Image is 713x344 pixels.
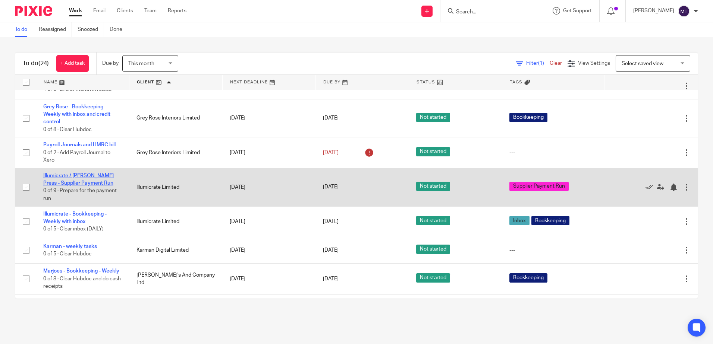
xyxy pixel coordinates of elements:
[43,226,104,232] span: 0 of 5 · Clear inbox (DAILY)
[129,99,222,137] td: Grey Rose Interiors Limited
[43,142,116,147] a: Payroll Journals and HMRC bill
[222,237,315,263] td: [DATE]
[509,216,530,225] span: Inbox
[455,9,522,16] input: Search
[323,116,339,121] span: [DATE]
[43,276,121,289] span: 0 of 8 · Clear Hubdoc and do cash receipts
[222,168,315,206] td: [DATE]
[416,245,450,254] span: Not started
[526,61,550,66] span: Filter
[222,99,315,137] td: [DATE]
[102,60,119,67] p: Due by
[563,8,592,13] span: Get Support
[168,7,186,15] a: Reports
[43,188,117,201] span: 0 of 9 · Prepare for the payment run
[129,294,222,325] td: [PERSON_NAME]'s And Company Ltd
[550,61,562,66] a: Clear
[43,211,107,224] a: Illumicrate - Bookkeeping - Weekly with inbox
[531,216,569,225] span: Bookkeeping
[15,22,33,37] a: To do
[323,248,339,253] span: [DATE]
[129,168,222,206] td: Illumicrate Limited
[222,264,315,294] td: [DATE]
[222,294,315,325] td: [DATE]
[509,149,597,156] div: ---
[416,147,450,156] span: Not started
[622,61,663,66] span: Select saved view
[110,22,128,37] a: Done
[129,237,222,263] td: Karman Digital Limited
[43,244,97,249] a: Karman - weekly tasks
[416,273,450,283] span: Not started
[416,182,450,191] span: Not started
[222,137,315,168] td: [DATE]
[222,206,315,237] td: [DATE]
[510,80,522,84] span: Tags
[69,7,82,15] a: Work
[129,137,222,168] td: Grey Rose Interiors Limited
[323,219,339,224] span: [DATE]
[43,268,119,274] a: Marjoes - Bookkeeping - Weekly
[323,185,339,190] span: [DATE]
[509,246,597,254] div: ---
[646,183,657,191] a: Mark as done
[117,7,133,15] a: Clients
[578,61,610,66] span: View Settings
[56,55,89,72] a: + Add task
[323,276,339,281] span: [DATE]
[129,264,222,294] td: [PERSON_NAME]'s And Company Ltd
[78,22,104,37] a: Snoozed
[129,206,222,237] td: Illumicrate Limited
[23,60,49,67] h1: To do
[323,150,339,155] span: [DATE]
[39,22,72,37] a: Reassigned
[43,173,114,186] a: Illumicrate / [PERSON_NAME] Press - Supplier Payment Run
[43,251,92,257] span: 0 of 5 · Clear Hubdoc
[43,127,92,132] span: 0 of 8 · Clear Hubdoc
[38,60,49,66] span: (24)
[416,216,450,225] span: Not started
[144,7,157,15] a: Team
[678,5,690,17] img: svg%3E
[538,61,544,66] span: (1)
[509,113,547,122] span: Bookkeeping
[15,6,52,16] img: Pixie
[416,113,450,122] span: Not started
[509,273,547,283] span: Bookkeeping
[128,61,154,66] span: This month
[43,87,111,92] span: 1 of 3 · End of month invoices
[43,104,110,125] a: Grey Rose - Bookkeeping - Weekly with inbox and credit control
[633,7,674,15] p: [PERSON_NAME]
[509,182,569,191] span: Supplier Payment Run
[93,7,106,15] a: Email
[43,150,110,163] span: 0 of 2 · Add Payroll Journal to Xero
